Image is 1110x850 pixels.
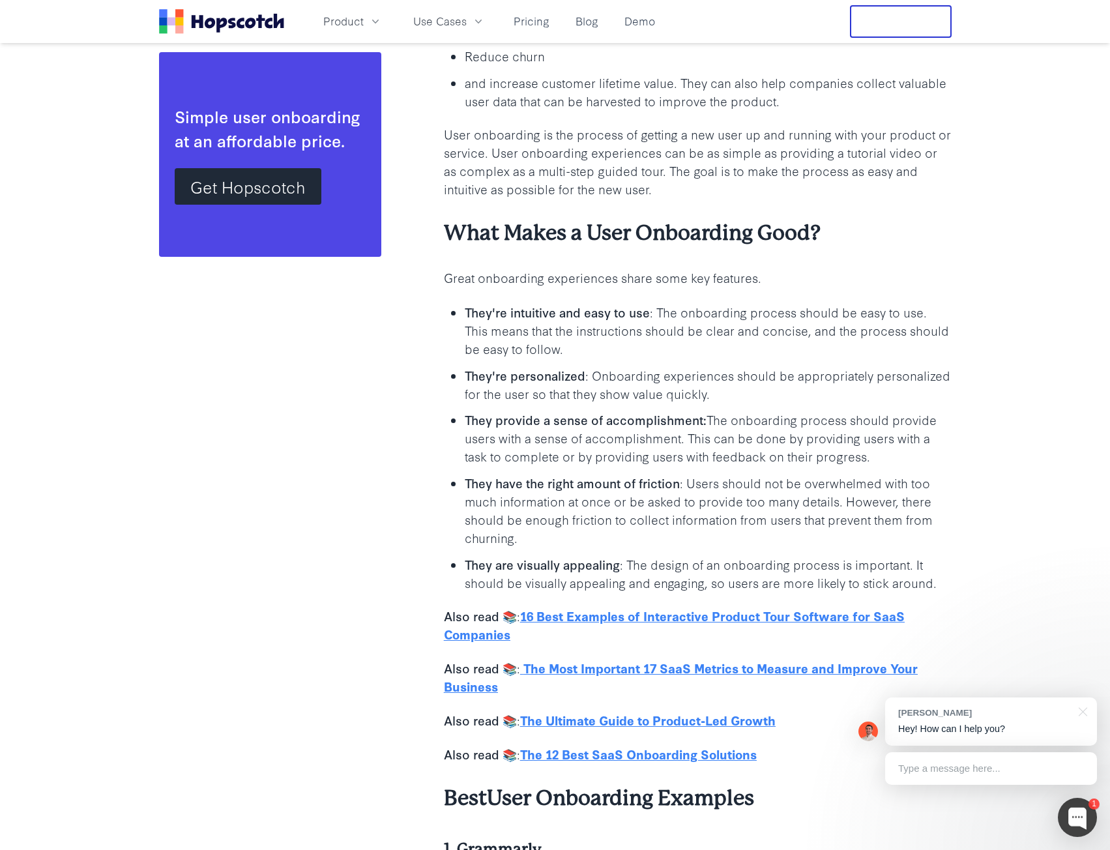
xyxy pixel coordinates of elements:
a: Blog [570,10,604,32]
p: : [444,659,952,696]
p: Great onboarding experiences share some key features. [444,269,952,287]
p: : [444,711,952,729]
p: : Users should not be overwhelmed with too much information at once or be asked to provide too ma... [465,474,952,547]
b: They provide a sense of accomplishment: [465,411,707,428]
p: : The onboarding process should be easy to use. This means that the instructions should be clear ... [465,303,952,358]
a: The Ultimate Guide to Product-Led Growth [520,711,776,729]
h3: What Makes a User Onboarding Good? [444,219,952,248]
h3: Best [444,784,952,813]
button: Free Trial [850,5,952,38]
img: Mark Spera [858,722,878,741]
button: Use Cases [405,10,493,32]
a: 16 Best Examples of Interactive Product Tour Software for SaaS Companies [444,607,905,643]
span: Use Cases [413,13,467,29]
b: Also read 📚 [444,659,517,677]
p: The onboarding process should provide users with a sense of accomplishment. This can be done by p... [465,411,952,465]
div: 1 [1088,799,1100,810]
a: Home [159,9,284,34]
p: : [444,745,952,763]
b: They're intuitive and easy to use [465,303,650,321]
b: They're personalized [465,366,585,384]
b: They are visually appealing [465,555,620,573]
a: Demo [619,10,660,32]
span: Product [323,13,364,29]
a: The Most Important 17 SaaS Metrics to Measure and Improve Your Business [444,659,918,695]
a: The 12 Best SaaS Onboarding Solutions [520,745,757,763]
a: Pricing [508,10,555,32]
p: : Onboarding experiences should be appropriately personalized for the user so that they show valu... [465,366,952,403]
a: Get Hopscotch [175,168,321,205]
button: Product [315,10,390,32]
p: : The design of an onboarding process is important. It should be visually appealing and engaging,... [465,555,952,592]
b: Also read 📚 [444,607,517,624]
b: They have the right amount of friction [465,474,680,491]
b: User Onboarding Examples [487,786,754,810]
p: : [444,607,952,643]
div: Type a message here... [885,752,1097,785]
div: [PERSON_NAME] [898,707,1071,719]
b: Also read 📚 [444,745,517,763]
p: Hey! How can I help you? [898,722,1084,736]
b: Also read 📚 [444,711,517,729]
div: Simple user onboarding at an affordable price. [175,104,366,153]
p: User onboarding is the process of getting a new user up and running with your product or service.... [444,125,952,198]
p: Reduce churn [465,47,952,65]
p: and increase customer lifetime value. They can also help companies collect valuable user data tha... [465,74,952,110]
